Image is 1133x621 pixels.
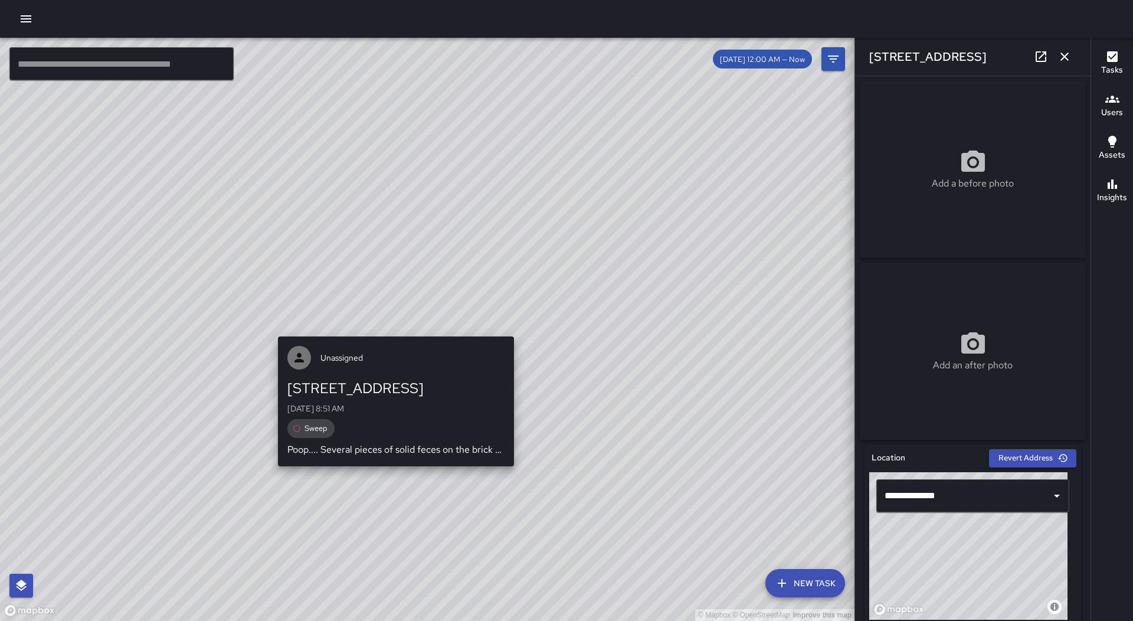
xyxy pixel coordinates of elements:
[821,47,845,71] button: Filters
[287,443,505,457] p: Poop.... Several pieces of solid feces on the brick sidewalk near the curb. Bag and remove; press...
[1091,128,1133,170] button: Assets
[989,449,1076,468] button: Revert Address
[765,569,845,597] button: New Task
[713,54,812,64] span: [DATE] 12:00 AM — Now
[1101,106,1123,119] h6: Users
[287,379,505,398] div: [STREET_ADDRESS]
[287,403,505,414] p: [DATE] 8:51 AM
[1099,149,1125,162] h6: Assets
[1091,170,1133,213] button: Insights
[1091,43,1133,85] button: Tasks
[278,336,514,466] button: Unassigned[STREET_ADDRESS][DATE] 8:51 AMSweepPoop.... Several pieces of solid feces on the brick ...
[872,452,905,465] h6: Location
[1101,64,1123,77] h6: Tasks
[1091,85,1133,128] button: Users
[1049,488,1065,504] button: Open
[1097,191,1127,204] h6: Insights
[297,423,335,433] span: Sweep
[933,358,1013,372] p: Add an after photo
[320,352,505,364] span: Unassigned
[932,177,1014,191] p: Add a before photo
[869,47,987,66] h6: [STREET_ADDRESS]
